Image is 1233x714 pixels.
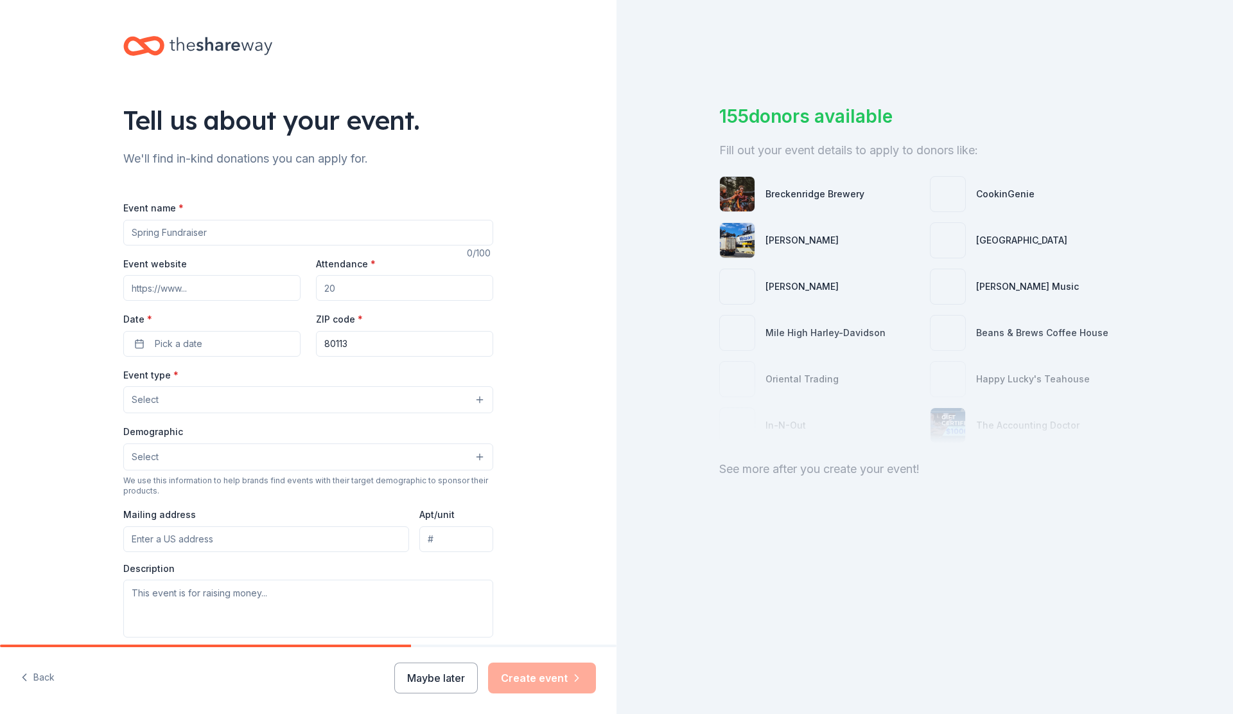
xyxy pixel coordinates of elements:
div: [GEOGRAPHIC_DATA] [976,233,1067,248]
input: 12345 (U.S. only) [316,331,493,357]
input: # [419,526,493,552]
button: Pick a date [123,331,301,357]
img: photo for Bahama Buck's [720,269,755,304]
label: Event name [123,202,184,215]
div: We use this information to help brands find events with their target demographic to sponsor their... [123,476,493,496]
input: Enter a US address [123,526,409,552]
input: https://www... [123,275,301,301]
div: 155 donors available [719,103,1130,130]
div: CookinGenie [976,186,1035,202]
button: Maybe later [394,663,478,693]
img: photo for South Suburban Park & Recreation District [931,223,965,258]
button: Select [123,386,493,413]
span: Pick a date [155,336,202,352]
img: photo for Alfred Music [931,269,965,304]
label: Apt/unit [419,508,455,521]
img: photo for CookinGenie [931,177,965,211]
span: Select [132,392,159,407]
label: Attendance [316,258,376,271]
div: 0 /100 [467,245,493,261]
span: Select [132,449,159,465]
label: Date [123,313,301,326]
div: We'll find in-kind donations you can apply for. [123,148,493,169]
div: [PERSON_NAME] [765,233,839,248]
label: Demographic [123,425,183,438]
button: Select [123,443,493,470]
input: 20 [316,275,493,301]
label: Mailing address [123,508,196,521]
img: photo for Matson [720,223,755,258]
div: Fill out your event details to apply to donors like: [719,140,1130,161]
input: Spring Fundraiser [123,220,493,245]
div: Tell us about your event. [123,102,493,138]
div: [PERSON_NAME] [765,279,839,294]
img: photo for Breckenridge Brewery [720,177,755,211]
label: Event type [123,369,179,382]
div: Breckenridge Brewery [765,186,864,202]
label: Description [123,562,175,575]
div: [PERSON_NAME] Music [976,279,1079,294]
button: Back [21,665,55,692]
div: See more after you create your event! [719,459,1130,479]
label: ZIP code [316,313,363,326]
label: Event website [123,258,187,271]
